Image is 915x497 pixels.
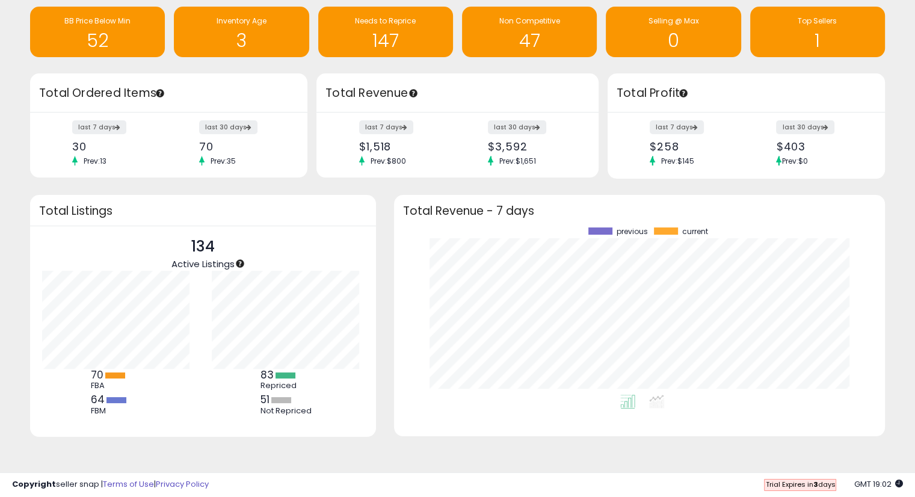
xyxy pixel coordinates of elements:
[103,478,154,490] a: Terms of Use
[12,479,209,490] div: seller snap | |
[776,140,863,153] div: $403
[617,227,648,236] span: previous
[171,258,235,270] span: Active Listings
[499,16,560,26] span: Non Competitive
[359,140,449,153] div: $1,518
[798,16,837,26] span: Top Sellers
[199,140,286,153] div: 70
[235,258,245,269] div: Tooltip anchor
[171,235,235,258] p: 134
[205,156,242,166] span: Prev: 35
[765,480,835,489] span: Trial Expires in days
[365,156,412,166] span: Prev: $800
[750,7,885,57] a: Top Sellers 1
[78,156,112,166] span: Prev: 13
[606,7,741,57] a: Selling @ Max 0
[260,381,315,390] div: Repriced
[493,156,542,166] span: Prev: $1,651
[91,368,103,382] b: 70
[72,120,126,134] label: last 7 days
[617,85,876,102] h3: Total Profit
[260,392,270,407] b: 51
[776,120,834,134] label: last 30 days
[813,480,818,489] b: 3
[325,85,590,102] h3: Total Revenue
[468,31,591,51] h1: 47
[488,140,578,153] div: $3,592
[781,156,807,166] span: Prev: $0
[180,31,303,51] h1: 3
[199,120,257,134] label: last 30 days
[36,31,159,51] h1: 52
[91,406,145,416] div: FBM
[39,85,298,102] h3: Total Ordered Items
[64,16,131,26] span: BB Price Below Min
[678,88,689,99] div: Tooltip anchor
[91,381,145,390] div: FBA
[854,478,903,490] span: 2025-09-13 19:02 GMT
[174,7,309,57] a: Inventory Age 3
[155,88,165,99] div: Tooltip anchor
[91,392,105,407] b: 64
[30,7,165,57] a: BB Price Below Min 52
[260,368,274,382] b: 83
[217,16,266,26] span: Inventory Age
[72,140,159,153] div: 30
[488,120,546,134] label: last 30 days
[324,31,447,51] h1: 147
[12,478,56,490] strong: Copyright
[612,31,735,51] h1: 0
[682,227,708,236] span: current
[408,88,419,99] div: Tooltip anchor
[355,16,416,26] span: Needs to Reprice
[756,31,879,51] h1: 1
[650,140,737,153] div: $258
[318,7,453,57] a: Needs to Reprice 147
[650,120,704,134] label: last 7 days
[260,406,315,416] div: Not Repriced
[655,156,700,166] span: Prev: $145
[403,206,876,215] h3: Total Revenue - 7 days
[462,7,597,57] a: Non Competitive 47
[39,206,367,215] h3: Total Listings
[359,120,413,134] label: last 7 days
[156,478,209,490] a: Privacy Policy
[648,16,698,26] span: Selling @ Max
